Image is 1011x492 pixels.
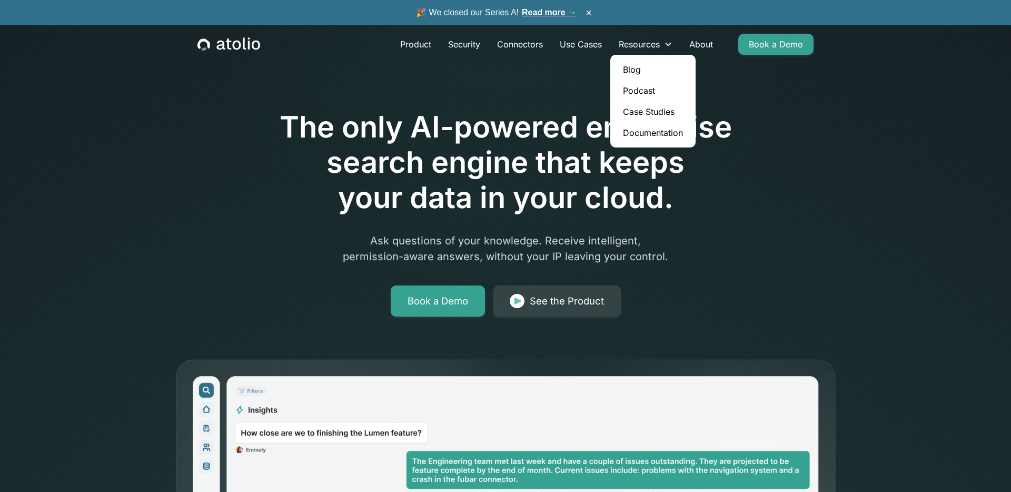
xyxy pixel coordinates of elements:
[303,233,708,264] p: Ask questions of your knowledge. Receive intelligent, permission-aware answers, without your IP l...
[582,7,595,18] button: ×
[440,34,489,55] a: Security
[614,80,691,101] a: Podcast
[614,122,691,143] a: Documentation
[551,34,610,55] a: Use Cases
[416,6,576,19] span: 🎉 We closed our Series A!
[522,8,576,17] a: Read more →
[610,34,681,55] div: Resources
[489,34,551,55] a: Connectors
[493,286,621,317] a: See the Product
[392,34,440,55] a: Product
[619,38,660,51] div: Resources
[530,294,604,309] div: See the Product
[610,55,696,147] nav: Resources
[614,59,691,80] a: Blog
[681,34,721,55] a: About
[391,286,485,317] a: Book a Demo
[738,34,814,55] a: Book a Demo
[197,37,260,51] a: home
[236,110,775,216] h1: The only AI-powered enterprise search engine that keeps your data in your cloud.
[614,101,691,122] a: Case Studies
